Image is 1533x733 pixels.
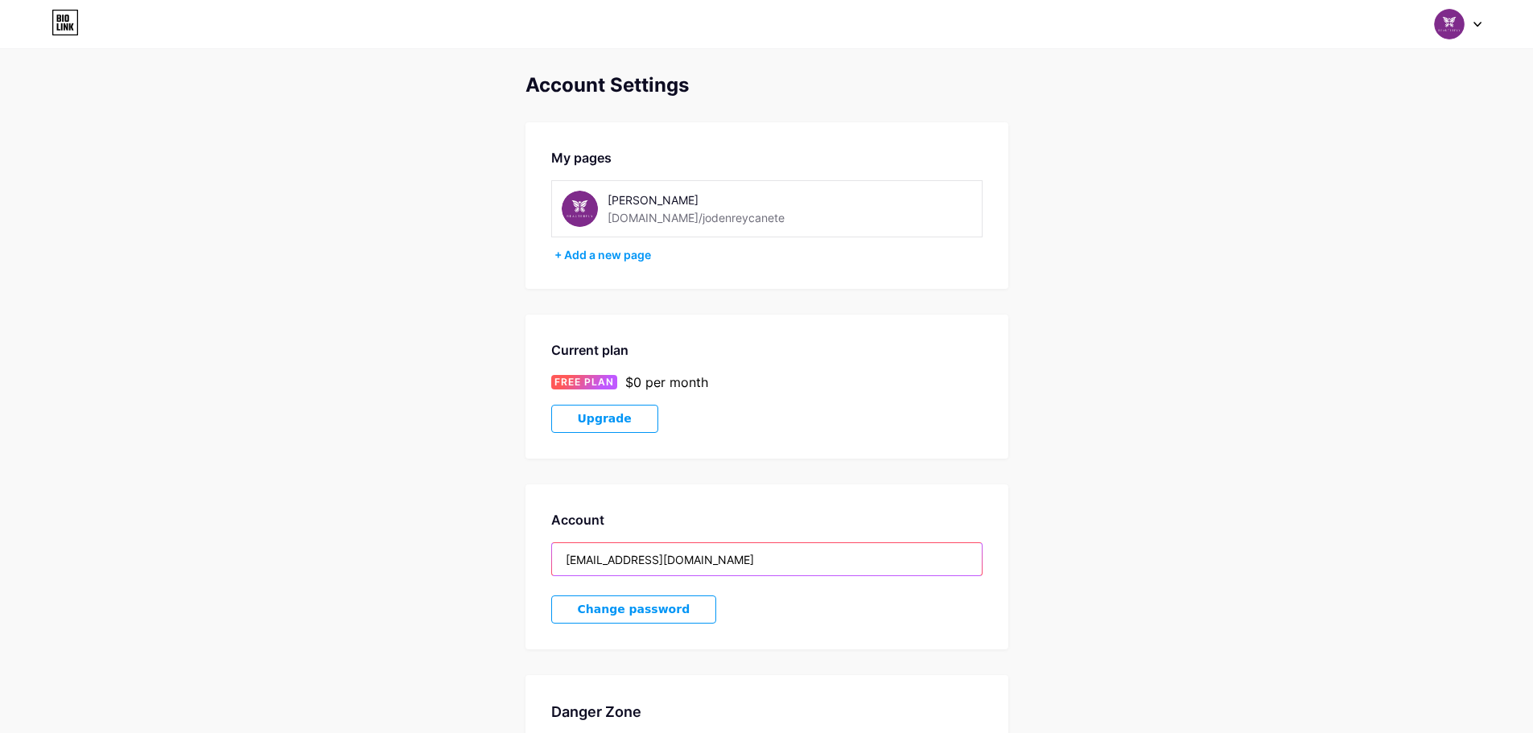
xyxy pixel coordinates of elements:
[551,340,983,360] div: Current plan
[554,247,983,263] div: + Add a new page
[578,412,632,426] span: Upgrade
[1434,9,1465,39] img: Joden Rey Canete
[552,543,982,575] input: Email
[551,510,983,529] div: Account
[608,191,835,208] div: [PERSON_NAME]
[608,209,785,226] div: [DOMAIN_NAME]/jodenreycanete
[551,405,658,433] button: Upgrade
[554,375,614,389] span: FREE PLAN
[525,74,1008,97] div: Account Settings
[625,373,708,392] div: $0 per month
[551,595,717,624] button: Change password
[578,603,690,616] span: Change password
[551,148,983,167] div: My pages
[562,191,598,227] img: jodenreycanete
[551,701,983,723] div: Danger Zone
